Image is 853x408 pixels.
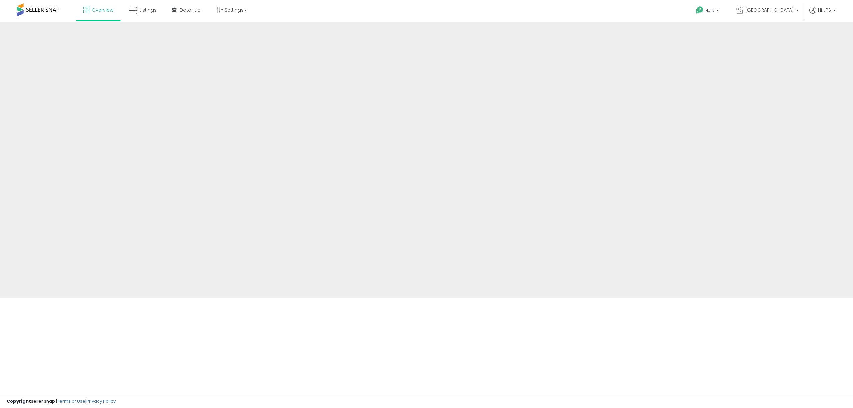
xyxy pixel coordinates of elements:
span: [GEOGRAPHIC_DATA] [745,7,794,13]
span: DataHub [180,7,201,13]
i: Get Help [695,6,704,14]
span: Hi JPS [818,7,831,13]
a: Hi JPS [809,7,836,22]
span: Overview [92,7,113,13]
span: Listings [139,7,157,13]
a: Help [690,1,726,22]
span: Help [705,8,714,13]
